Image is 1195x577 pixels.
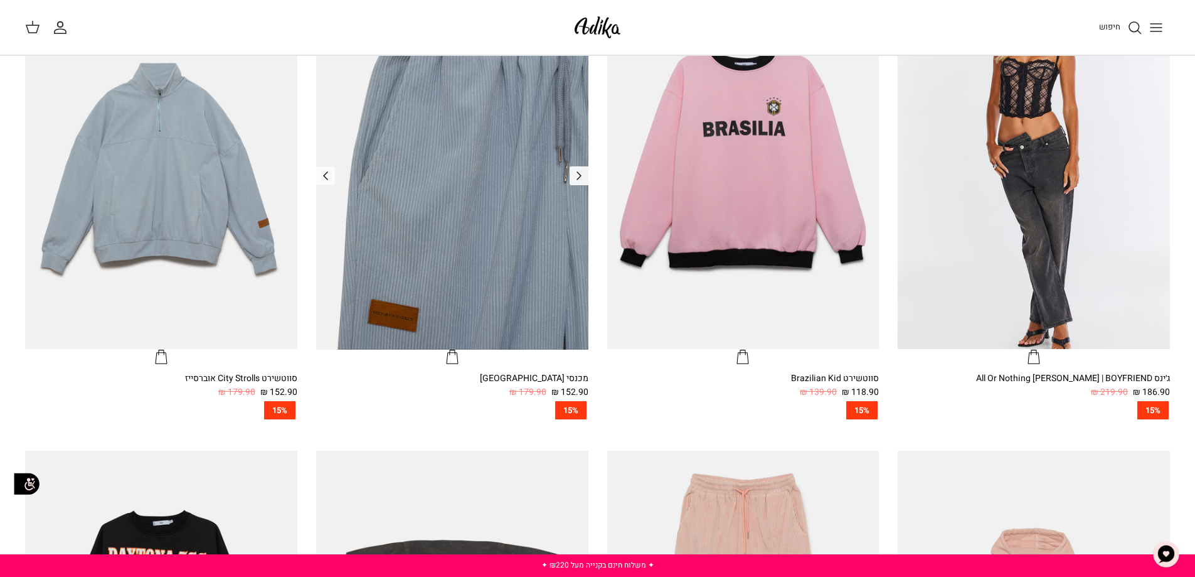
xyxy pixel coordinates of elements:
span: 152.90 ₪ [551,386,588,399]
div: סווטשירט City Strolls אוברסייז [25,372,297,386]
a: Previous [316,166,335,185]
a: 15% [25,401,297,419]
span: 118.90 ₪ [842,386,879,399]
button: Toggle menu [1142,14,1170,41]
a: 15% [316,401,588,419]
span: 15% [264,401,295,419]
span: 179.90 ₪ [509,386,546,399]
span: 186.90 ₪ [1133,386,1170,399]
span: 152.90 ₪ [260,386,297,399]
span: 15% [555,401,587,419]
a: סווטשירט City Strolls אוברסייז 152.90 ₪ 179.90 ₪ [25,372,297,400]
span: 139.90 ₪ [800,386,837,399]
div: מכנסי [GEOGRAPHIC_DATA] [316,372,588,386]
a: 15% [898,401,1170,419]
button: צ'אט [1147,536,1185,573]
a: מכנסי [GEOGRAPHIC_DATA] 152.90 ₪ 179.90 ₪ [316,372,588,400]
div: סווטשירט Brazilian Kid [607,372,879,386]
span: חיפוש [1099,21,1120,33]
span: 219.90 ₪ [1091,386,1128,399]
span: 15% [1137,401,1169,419]
div: ג׳ינס All Or Nothing [PERSON_NAME] | BOYFRIEND [898,372,1170,386]
a: 15% [607,401,879,419]
a: סווטשירט Brazilian Kid 118.90 ₪ 139.90 ₪ [607,372,879,400]
img: Adika IL [571,13,624,42]
span: 15% [846,401,878,419]
a: Previous [570,166,588,185]
a: ג׳ינס All Or Nothing [PERSON_NAME] | BOYFRIEND 186.90 ₪ 219.90 ₪ [898,372,1170,400]
a: ✦ משלוח חינם בקנייה מעל ₪220 ✦ [541,559,654,571]
img: accessibility_icon02.svg [9,466,44,501]
a: חיפוש [1099,20,1142,35]
a: החשבון שלי [53,20,73,35]
span: 179.90 ₪ [218,386,255,399]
